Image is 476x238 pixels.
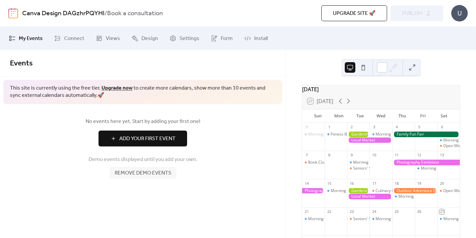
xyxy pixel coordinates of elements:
[64,35,84,43] span: Connect
[394,153,399,158] div: 11
[439,125,444,130] div: 6
[439,181,444,186] div: 20
[372,181,377,186] div: 17
[127,29,163,47] a: Design
[349,153,354,158] div: 9
[325,132,347,137] div: Fitness Bootcamp
[433,109,455,123] div: Sat
[372,125,377,130] div: 3
[394,209,399,214] div: 25
[302,132,325,137] div: Morning Yoga Bliss
[304,153,309,158] div: 7
[308,132,343,137] div: Morning Yoga Bliss
[119,135,176,143] span: Add Your First Event
[415,166,437,171] div: Morning Yoga Bliss
[327,209,332,214] div: 22
[254,35,268,43] span: Install
[417,209,422,214] div: 26
[304,181,309,186] div: 14
[392,194,415,199] div: Morning Yoga Bliss
[372,209,377,214] div: 24
[392,160,460,165] div: Photography Exhibition
[443,188,472,194] div: Open Mic Night
[22,7,104,20] a: Canva Design DAGzhrPQYHI
[206,29,238,47] a: Form
[333,10,376,18] span: Upgrade site 🚀
[304,125,309,130] div: 31
[331,132,363,137] div: Fitness Bootcamp
[101,83,133,93] a: Upgrade now
[372,153,377,158] div: 10
[304,209,309,214] div: 21
[302,160,325,165] div: Book Club Gathering
[376,188,417,194] div: Culinary Cooking Class
[331,188,366,194] div: Morning Yoga Bliss
[10,85,276,99] span: This site is currently using the free tier. to create more calendars, show more than 10 events an...
[107,7,163,20] b: Book a consultation
[353,216,388,222] div: Seniors' Social Tea
[349,181,354,186] div: 16
[392,188,437,194] div: Outdoor Adventure Day
[141,35,158,43] span: Design
[370,188,392,194] div: Culinary Cooking Class
[353,160,388,165] div: Morning Yoga Bliss
[10,131,276,146] a: Add Your First Event
[394,181,399,186] div: 18
[106,35,120,43] span: Views
[421,166,456,171] div: Morning Yoga Bliss
[353,166,388,171] div: Seniors' Social Tea
[49,29,89,47] a: Connect
[439,153,444,158] div: 13
[398,194,434,199] div: Morning Yoga Bliss
[321,5,387,21] button: Upgrade site 🚀
[437,188,460,194] div: Open Mic Night
[349,209,354,214] div: 23
[307,109,329,123] div: Sun
[417,125,422,130] div: 5
[10,56,33,71] span: Events
[371,109,392,123] div: Wed
[308,216,343,222] div: Morning Yoga Bliss
[347,166,370,171] div: Seniors' Social Tea
[347,160,370,165] div: Morning Yoga Bliss
[239,29,273,47] a: Install
[370,216,392,222] div: Morning Yoga Bliss
[347,138,392,143] div: Local Market
[347,194,392,199] div: Local Market
[437,138,460,143] div: Morning Yoga Bliss
[349,109,371,123] div: Tue
[437,216,460,222] div: Morning Yoga Bliss
[302,216,325,222] div: Morning Yoga Bliss
[417,153,422,158] div: 12
[104,7,107,20] b: /
[91,29,125,47] a: Views
[10,118,276,126] span: No events here yet. Start by adding your first one!
[327,125,332,130] div: 1
[327,181,332,186] div: 15
[8,8,18,19] img: logo
[4,29,48,47] a: My Events
[376,216,411,222] div: Morning Yoga Bliss
[327,153,332,158] div: 8
[179,35,199,43] span: Settings
[347,188,370,194] div: Gardening Workshop
[325,188,347,194] div: Morning Yoga Bliss
[221,35,233,43] span: Form
[347,132,370,137] div: Gardening Workshop
[451,5,468,21] div: U
[413,109,434,123] div: Fri
[302,85,460,93] div: [DATE]
[329,109,350,123] div: Mon
[370,132,392,137] div: Morning Yoga Bliss
[437,143,460,149] div: Open Mic Night
[443,143,472,149] div: Open Mic Night
[391,109,413,123] div: Thu
[439,209,444,214] div: 27
[89,156,197,164] span: Demo events displayed until you add your own.
[392,132,460,137] div: Family Fun Fair
[376,132,411,137] div: Morning Yoga Bliss
[417,181,422,186] div: 19
[110,167,176,179] button: Remove demo events
[19,35,43,43] span: My Events
[165,29,204,47] a: Settings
